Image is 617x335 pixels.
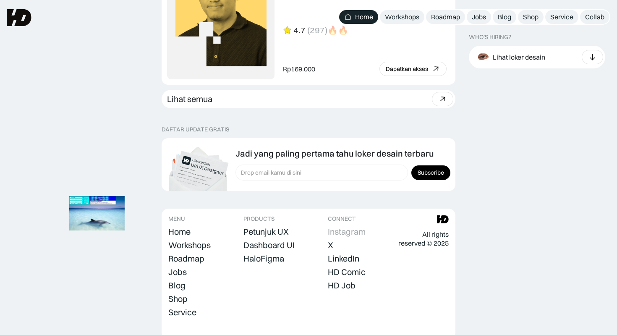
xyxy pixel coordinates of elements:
div: HaloFigma [243,254,284,264]
a: Home [339,10,378,24]
a: Jobs [168,266,187,278]
div: Jadi yang paling pertama tahu loker desain terbaru [235,149,434,159]
div: Dashboard UI [243,240,295,250]
div: CONNECT [328,215,356,222]
div: Rp169.000 [283,65,315,73]
div: Roadmap [431,13,460,21]
div: Workshops [385,13,419,21]
a: Jobs [467,10,491,24]
input: Subscribe [411,165,450,180]
div: Service [550,13,573,21]
div: Lihat loker desain [493,52,545,61]
div: DAFTAR UPDATE GRATIS [162,126,229,133]
a: Workshops [380,10,424,24]
a: Service [168,306,196,318]
a: Roadmap [168,253,204,264]
div: HD Comic [328,267,366,277]
a: Lihat semua [162,90,455,108]
a: Instagram [328,226,366,238]
div: Blog [498,13,511,21]
a: Dashboard UI [243,239,295,251]
div: LinkedIn [328,254,359,264]
a: HD Job [328,280,356,291]
div: Blog [168,280,186,291]
input: Drop email kamu di sini [235,165,408,181]
a: Home [168,226,191,238]
a: Petunjuk UX [243,226,289,238]
div: WHO’S HIRING? [469,34,511,41]
a: HD Comic [328,266,366,278]
div: Home [168,227,191,237]
div: Petunjuk UX [243,227,289,237]
div: Home [355,13,373,21]
div: PRODUCTS [243,215,275,222]
div: Shop [523,13,539,21]
a: Collab [580,10,609,24]
a: X [328,239,333,251]
a: Shop [518,10,544,24]
a: Dapatkan akses [379,62,447,76]
div: Dapatkan akses [386,65,428,73]
div: MENU [168,215,185,222]
a: Service [545,10,578,24]
div: Workshops [168,240,211,250]
div: Jobs [472,13,486,21]
div: X [328,240,333,250]
a: Roadmap [426,10,465,24]
a: Shop [168,293,188,305]
form: Form Subscription [235,165,450,181]
a: HaloFigma [243,253,284,264]
a: Blog [493,10,516,24]
div: Instagram [328,227,366,237]
a: Workshops [168,239,211,251]
div: Jobs [168,267,187,277]
div: All rights reserved © 2025 [398,230,449,248]
div: HD Job [328,280,356,291]
a: Blog [168,280,186,291]
div: Roadmap [168,254,204,264]
div: Lihat semua [167,94,212,104]
a: LinkedIn [328,253,359,264]
div: Shop [168,294,188,304]
div: Collab [585,13,604,21]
